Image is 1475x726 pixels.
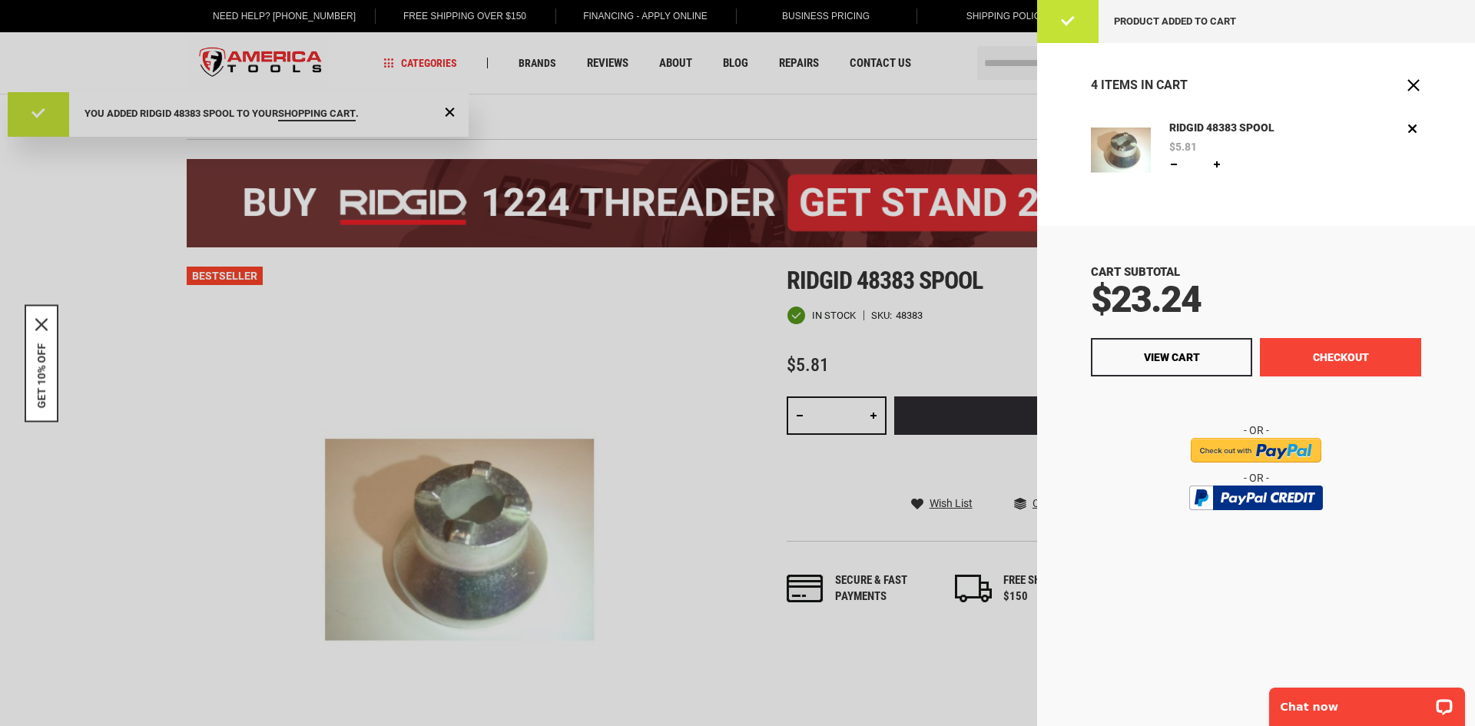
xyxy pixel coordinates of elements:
a: RIDGID 48383 SPOOL [1165,120,1279,137]
span: 4 [1091,78,1098,92]
iframe: LiveChat chat widget [1259,678,1475,726]
button: Close [1406,78,1421,93]
span: Items in Cart [1101,78,1188,92]
svg: close icon [35,318,48,330]
img: btn_bml_text.png [1198,514,1314,531]
button: Checkout [1260,338,1421,376]
span: Product added to cart [1114,15,1236,27]
span: $23.24 [1091,277,1201,321]
button: GET 10% OFF [35,343,48,408]
span: $5.81 [1169,141,1197,152]
a: RIDGID 48383 SPOOL [1091,120,1151,184]
a: View Cart [1091,338,1252,376]
span: Cart Subtotal [1091,265,1180,279]
span: View Cart [1144,351,1200,363]
img: RIDGID 48383 SPOOL [1091,120,1151,180]
button: Close [35,318,48,330]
